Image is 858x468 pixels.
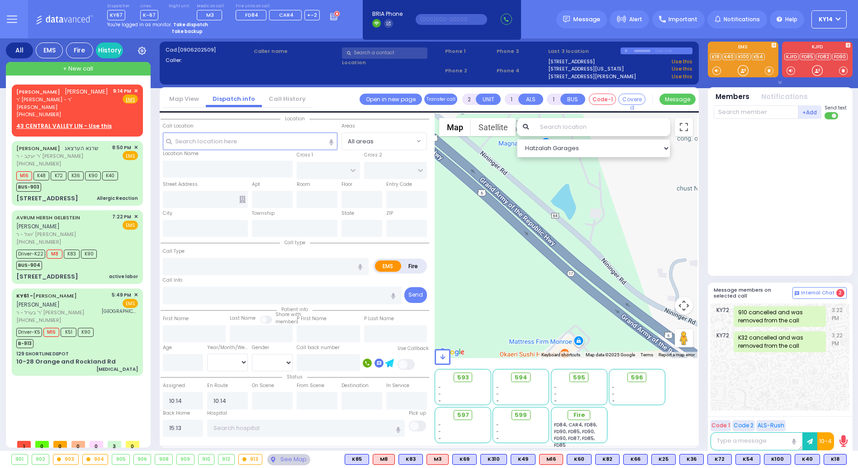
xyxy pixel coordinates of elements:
[16,160,61,167] span: [PHONE_NUMBER]
[438,384,441,391] span: -
[163,210,172,217] label: City
[714,105,798,119] input: Search member
[452,454,477,465] div: K69
[795,454,820,465] div: BLS
[398,345,429,352] label: Use Callback
[401,260,426,272] label: Fire
[12,454,28,464] div: 901
[567,454,592,465] div: BLS
[554,397,557,404] span: -
[16,317,61,324] span: [PHONE_NUMBER]
[239,454,262,464] div: 913
[207,382,228,389] label: En Route
[134,144,138,151] span: ✕
[675,329,693,347] button: Drag Pegman onto the map to open Street View
[409,410,426,417] label: Pick up
[438,391,441,397] span: -
[33,171,49,180] span: K48
[16,292,33,299] span: KY61 -
[171,28,203,35] strong: Take backup
[166,46,251,54] label: Cad:
[252,210,275,217] label: Township
[341,132,427,150] span: All areas
[373,454,395,465] div: ALS KJ
[618,94,645,105] button: Covered
[163,382,185,389] label: Assigned
[534,118,670,136] input: Search location
[373,454,395,465] div: M8
[169,4,189,9] label: Night unit
[297,315,327,322] label: P First Name
[589,94,616,105] button: Code-1
[631,373,643,382] span: 596
[17,441,31,448] span: 1
[218,454,234,464] div: 912
[16,350,69,357] div: 129 SHORTLINE DEPOT
[752,53,765,60] a: K54
[427,454,449,465] div: M3
[280,115,309,122] span: Location
[573,15,600,24] span: Message
[68,171,84,180] span: K36
[386,382,409,389] label: In Service
[574,411,585,420] span: Fire
[496,391,499,397] span: -
[254,47,339,55] label: Caller name
[61,328,76,337] span: K51
[16,145,60,152] a: [PERSON_NAME]
[832,306,844,327] span: 3:22 PM
[496,397,499,404] span: -
[439,118,471,136] button: Show street map
[735,454,760,465] div: K54
[798,105,822,119] button: +Add
[16,194,78,203] div: [STREET_ADDRESS]
[554,391,557,397] span: -
[341,181,352,188] label: Floor
[800,53,815,60] a: FD85
[612,391,615,397] span: -
[16,231,109,238] span: יואל - ר' [PERSON_NAME]
[199,454,214,464] div: 910
[716,92,749,102] button: Members
[548,73,636,80] a: [STREET_ADDRESS][PERSON_NAME]
[567,454,592,465] div: K60
[764,454,791,465] div: K100
[480,454,507,465] div: BLS
[819,15,833,24] span: KY14
[341,210,354,217] label: State
[651,454,676,465] div: K25
[437,346,467,358] img: Google
[64,250,80,259] span: K83
[518,94,543,105] button: ALS
[123,221,138,230] span: EMS
[651,454,676,465] div: BLS
[675,297,693,315] button: Map camera controls
[16,261,42,270] span: BUS-904
[163,248,185,255] label: Call Type
[708,45,778,51] label: EMS
[342,59,442,66] label: Location
[16,222,60,230] span: [PERSON_NAME]
[386,181,412,188] label: Entry Code
[714,287,792,299] h5: Message members on selected call
[398,454,423,465] div: K83
[345,454,369,465] div: K85
[282,373,307,380] span: Status
[97,195,138,202] div: Allergic Reaction
[364,151,382,159] label: Cross 2
[496,384,499,391] span: -
[207,410,227,417] label: Hospital
[497,67,545,75] span: Phone 4
[515,411,527,420] span: 599
[252,181,260,188] label: Apt
[16,152,99,160] span: ר' יעקב - ר' [PERSON_NAME]
[96,43,123,58] a: History
[163,123,194,130] label: Call Location
[511,454,536,465] div: BLS
[792,287,847,299] button: Internal Chat 2
[825,111,839,120] label: Turn off text
[16,301,60,308] span: [PERSON_NAME]
[163,132,338,150] input: Search location here
[178,46,216,53] span: [0906202509]
[548,65,624,73] a: [STREET_ADDRESS][US_STATE]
